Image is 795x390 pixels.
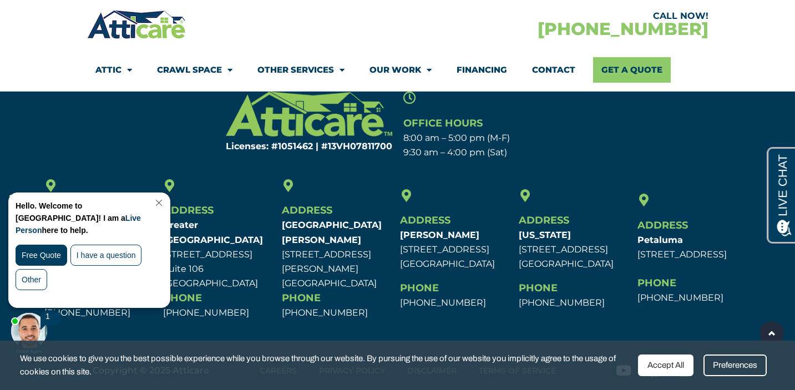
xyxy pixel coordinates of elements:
[637,235,683,245] b: Petaluma
[400,228,513,272] p: [STREET_ADDRESS] [GEOGRAPHIC_DATA]
[369,57,432,83] a: Our Work
[27,9,89,23] span: Opens a chat window
[400,214,450,226] span: Address
[638,354,693,376] div: Accept All
[398,12,708,21] div: CALL NOW!
[282,218,395,291] p: [STREET_ADDRESS][PERSON_NAME] [GEOGRAPHIC_DATA]
[519,214,569,226] span: Address
[163,204,214,216] span: Address
[193,142,392,151] h6: Licenses: #1051462 | #13VH078117​00
[400,282,439,294] span: Phone
[6,190,183,357] iframe: Chat Invitation
[282,220,382,245] b: [GEOGRAPHIC_DATA][PERSON_NAME]
[593,57,671,83] a: Get A Quote
[519,282,558,294] span: Phone
[532,57,575,83] a: Contact
[457,57,507,83] a: Financing
[519,230,571,240] b: [US_STATE]
[282,204,332,216] span: Address
[157,57,232,83] a: Crawl Space
[95,57,132,83] a: Attic
[403,117,483,129] span: Office Hours
[519,228,632,272] p: [STREET_ADDRESS] [GEOGRAPHIC_DATA]
[95,57,700,83] nav: Menu
[703,354,767,376] div: Preferences
[637,219,688,231] span: Address
[637,233,751,262] p: [STREET_ADDRESS]
[20,352,629,379] span: We use cookies to give you the best possible experience while you browse through our website. By ...
[400,230,479,240] b: [PERSON_NAME]
[163,220,263,245] b: Greater [GEOGRAPHIC_DATA]
[257,57,345,83] a: Other Services
[637,277,676,289] span: Phone
[163,218,276,291] p: [STREET_ADDRESS] Suite 106 [GEOGRAPHIC_DATA]
[282,292,321,304] span: Phone
[403,131,602,160] p: 8:00 am – 5:00 pm (M-F) 9:30 am – 4:00 pm (Sat)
